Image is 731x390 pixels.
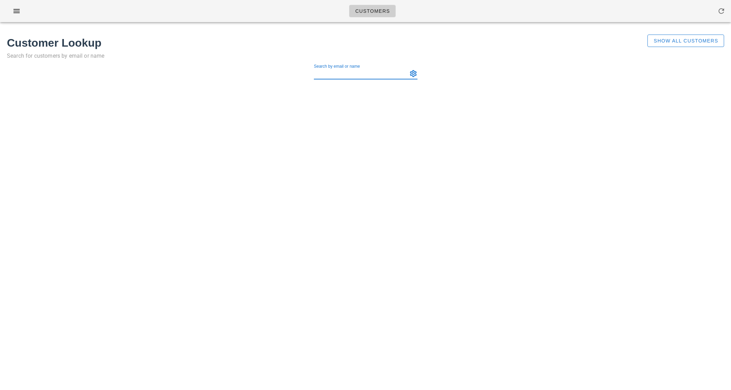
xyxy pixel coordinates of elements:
span: Show All Customers [653,38,718,44]
a: Customers [349,5,396,17]
button: Show All Customers [647,35,724,47]
label: Search by email or name [314,64,360,69]
p: Search for customers by email or name [7,51,603,61]
span: Customers [355,8,390,14]
h1: Customer Lookup [7,35,603,51]
button: Search by email or name appended action [409,69,417,78]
